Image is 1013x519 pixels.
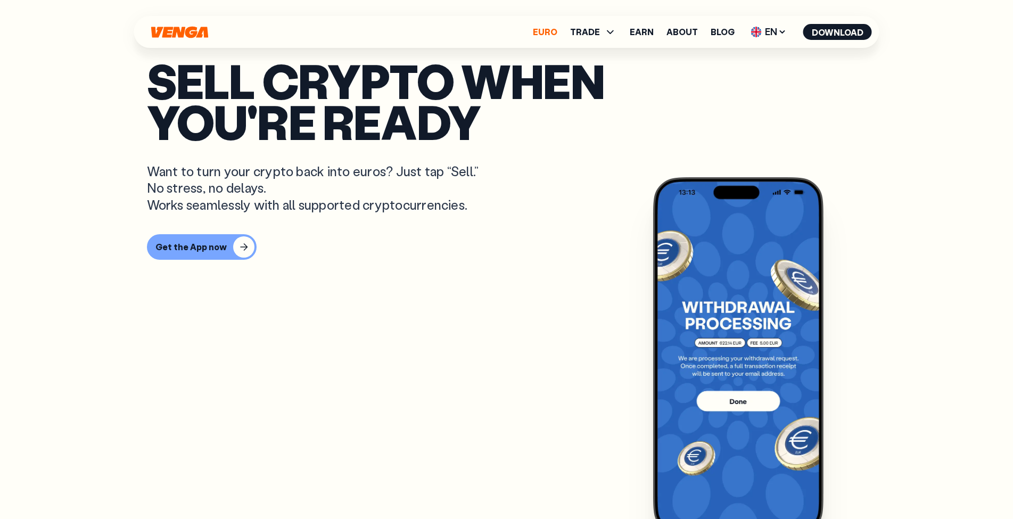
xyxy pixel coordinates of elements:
[666,28,698,36] a: About
[147,163,483,213] p: Want to turn your crypto back into euros? Just tap “Sell.” No stress, no delays. Works seamlessly...
[711,28,735,36] a: Blog
[570,28,600,36] span: TRADE
[147,234,257,260] button: Get the App now
[155,242,227,252] div: Get the App now
[570,26,617,38] span: TRADE
[150,26,210,38] svg: Home
[630,28,654,36] a: Earn
[533,28,557,36] a: Euro
[147,234,867,260] a: Get the App now
[747,23,790,40] span: EN
[147,60,867,142] p: Sell crypto when you're ready
[803,24,872,40] button: Download
[751,27,762,37] img: flag-uk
